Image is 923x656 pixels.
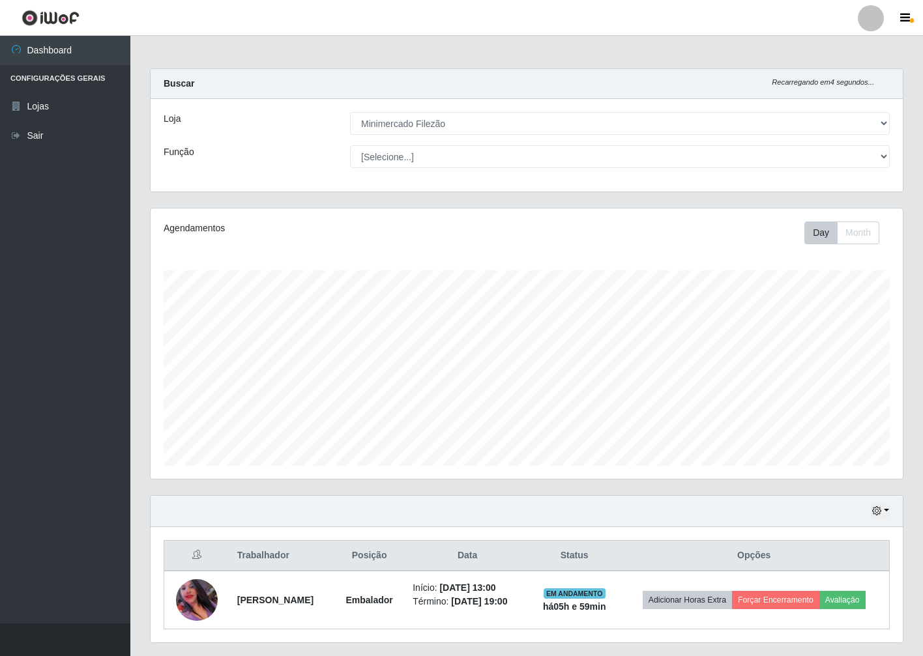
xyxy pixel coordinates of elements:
label: Loja [164,112,181,126]
div: First group [804,221,879,244]
time: [DATE] 19:00 [451,596,507,606]
li: Início: [413,581,522,595]
th: Status [530,541,619,571]
label: Função [164,145,194,159]
strong: há 05 h e 59 min [543,601,606,612]
th: Posição [334,541,405,571]
strong: [PERSON_NAME] [237,595,314,605]
button: Adicionar Horas Extra [643,591,732,609]
button: Day [804,221,838,244]
th: Data [405,541,530,571]
strong: Buscar [164,78,194,89]
div: Toolbar with button groups [804,221,890,244]
time: [DATE] 13:00 [439,582,495,593]
th: Trabalhador [229,541,334,571]
div: Agendamentos [164,221,455,235]
button: Avaliação [819,591,866,609]
img: CoreUI Logo [22,10,80,26]
button: Forçar Encerramento [732,591,819,609]
li: Término: [413,595,522,608]
span: EM ANDAMENTO [544,588,606,599]
i: Recarregando em 4 segundos... [772,78,874,86]
button: Month [837,221,879,244]
img: 1748625086217.jpeg [176,579,218,621]
strong: Embalador [345,595,392,605]
th: Opções [619,541,889,571]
